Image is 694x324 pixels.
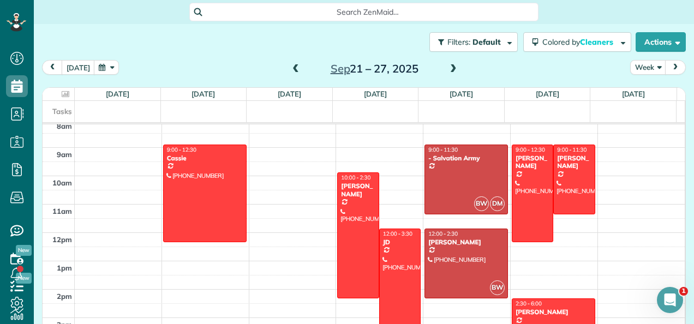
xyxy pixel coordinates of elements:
div: [PERSON_NAME] [428,238,505,246]
span: 10:00 - 2:30 [341,174,370,181]
a: [DATE] [278,89,301,98]
a: [DATE] [536,89,559,98]
span: 9:00 - 11:30 [428,146,458,153]
a: [DATE] [450,89,473,98]
div: [PERSON_NAME] [515,308,592,316]
span: BW [474,196,489,211]
span: 8am [57,122,72,130]
span: 1 [679,287,688,296]
span: 10am [52,178,72,187]
button: next [665,60,686,75]
a: [DATE] [192,89,215,98]
span: New [16,245,32,256]
button: Filters: Default [429,32,518,52]
a: [DATE] [622,89,645,98]
span: DM [490,196,505,211]
span: 9:00 - 11:30 [557,146,587,153]
div: Cassie [166,154,243,162]
div: - Salvation Army [428,154,505,162]
a: [DATE] [106,89,129,98]
span: 1pm [57,263,72,272]
div: [PERSON_NAME] [340,182,375,198]
button: Actions [636,32,686,52]
span: Colored by [542,37,617,47]
a: [DATE] [364,89,387,98]
button: [DATE] [62,60,95,75]
span: Tasks [52,107,72,116]
div: [PERSON_NAME] [515,154,550,170]
span: Filters: [447,37,470,47]
span: 2:30 - 6:00 [516,300,542,307]
button: prev [42,60,63,75]
button: Week [630,60,666,75]
div: [PERSON_NAME] [557,154,591,170]
span: 12:00 - 2:30 [428,230,458,237]
span: BW [490,280,505,295]
button: Colored byCleaners [523,32,631,52]
span: Default [472,37,501,47]
span: 12pm [52,235,72,244]
span: 12:00 - 3:30 [383,230,412,237]
h2: 21 – 27, 2025 [306,63,442,75]
span: 9:00 - 12:30 [516,146,545,153]
span: 9:00 - 12:30 [167,146,196,153]
iframe: Intercom live chat [657,287,683,313]
span: Sep [331,62,350,75]
span: 9am [57,150,72,159]
a: Filters: Default [424,32,518,52]
span: Cleaners [580,37,615,47]
span: 11am [52,207,72,215]
div: JD [382,238,417,246]
span: 2pm [57,292,72,301]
